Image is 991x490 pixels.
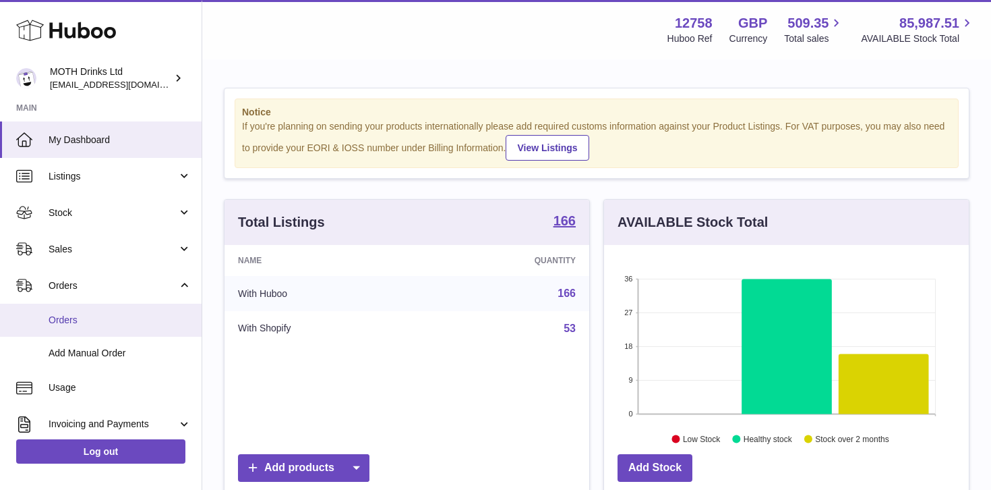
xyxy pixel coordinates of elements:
text: 18 [624,342,632,350]
h3: Total Listings [238,213,325,232]
text: Healthy stock [744,434,793,443]
a: View Listings [506,135,589,161]
th: Quantity [421,245,589,276]
span: Invoicing and Payments [49,418,177,431]
th: Name [224,245,421,276]
strong: 12758 [675,14,713,32]
span: My Dashboard [49,134,191,146]
h3: AVAILABLE Stock Total [618,213,768,232]
a: Log out [16,439,185,464]
div: MOTH Drinks Ltd [50,65,171,91]
a: 509.35 Total sales [784,14,844,45]
text: 9 [628,376,632,384]
a: Add products [238,454,369,482]
text: 36 [624,275,632,283]
strong: 166 [553,214,576,227]
text: 27 [624,308,632,317]
a: 166 [558,288,576,299]
span: 509.35 [787,14,829,32]
span: Listings [49,170,177,183]
a: 53 [564,323,576,334]
span: [EMAIL_ADDRESS][DOMAIN_NAME] [50,79,198,90]
td: With Shopify [224,311,421,346]
span: Orders [49,314,191,327]
a: 85,987.51 AVAILABLE Stock Total [861,14,975,45]
text: 0 [628,410,632,418]
span: Total sales [784,32,844,45]
span: 85,987.51 [899,14,959,32]
a: Add Stock [618,454,692,482]
div: If you're planning on sending your products internationally please add required customs informati... [242,120,951,161]
span: Add Manual Order [49,347,191,360]
span: AVAILABLE Stock Total [861,32,975,45]
text: Low Stock [683,434,721,443]
span: Stock [49,207,177,219]
span: Sales [49,243,177,256]
strong: GBP [738,14,767,32]
td: With Huboo [224,276,421,311]
strong: Notice [242,106,951,119]
span: Usage [49,381,191,394]
span: Orders [49,279,177,292]
div: Currency [729,32,768,45]
div: Huboo Ref [667,32,713,45]
img: orders@mothdrinks.com [16,68,36,88]
text: Stock over 2 months [815,434,889,443]
a: 166 [553,214,576,230]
